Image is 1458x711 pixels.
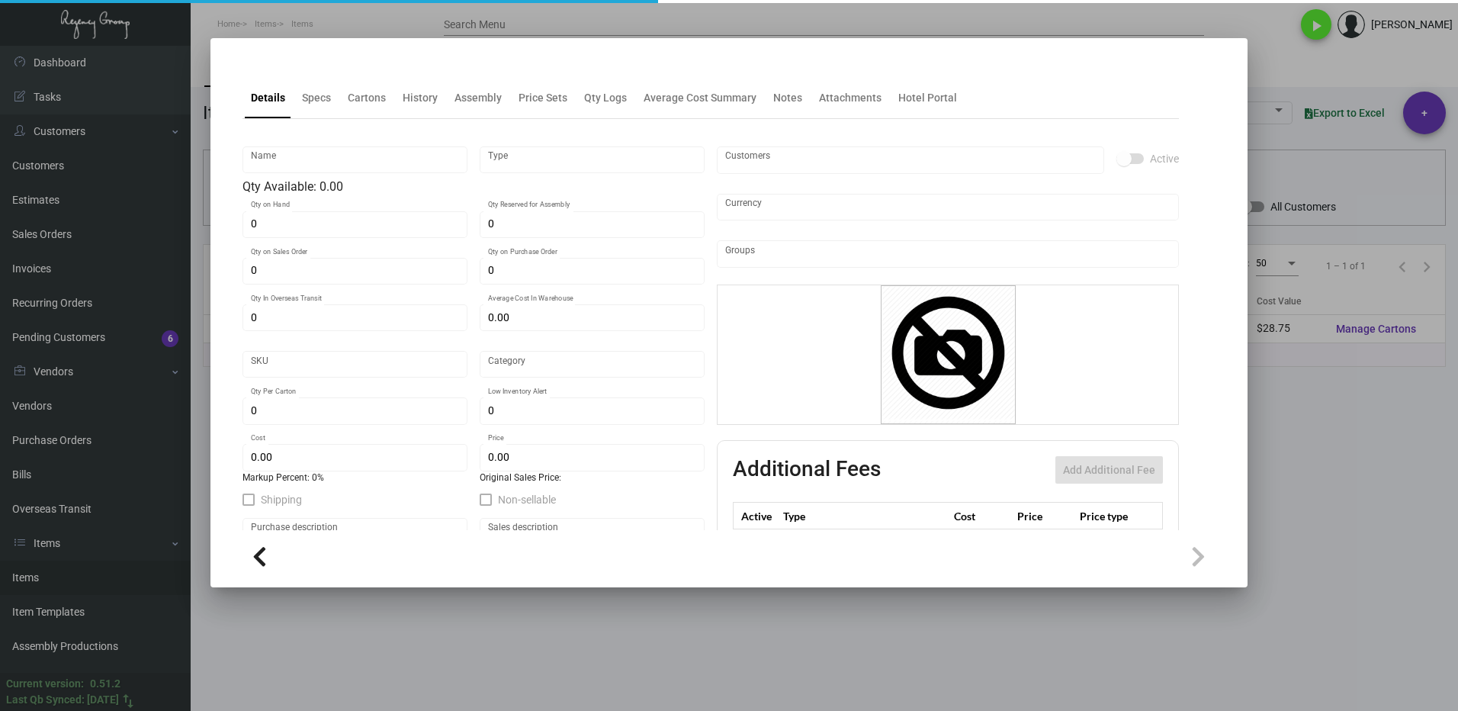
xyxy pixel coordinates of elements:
div: History [403,90,438,106]
span: Shipping [261,491,302,509]
div: Qty Logs [584,90,627,106]
div: Last Qb Synced: [DATE] [6,692,119,708]
div: Qty Available: 0.00 [242,178,705,196]
th: Price type [1076,503,1145,529]
div: Attachments [819,90,882,106]
div: Current version: [6,676,84,692]
button: Add Additional Fee [1055,456,1163,484]
span: Active [1150,150,1179,168]
div: Details [251,90,285,106]
th: Price [1013,503,1076,529]
th: Active [734,503,780,529]
div: 0.51.2 [90,676,120,692]
div: Average Cost Summary [644,90,756,106]
div: Cartons [348,90,386,106]
input: Add new.. [725,248,1171,260]
div: Specs [302,90,331,106]
th: Type [779,503,950,529]
h2: Additional Fees [733,456,881,484]
div: Hotel Portal [898,90,957,106]
span: Add Additional Fee [1063,464,1155,476]
input: Add new.. [725,154,1097,166]
div: Price Sets [519,90,567,106]
span: Non-sellable [498,491,556,509]
div: Assembly [454,90,502,106]
div: Notes [773,90,802,106]
th: Cost [950,503,1013,529]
